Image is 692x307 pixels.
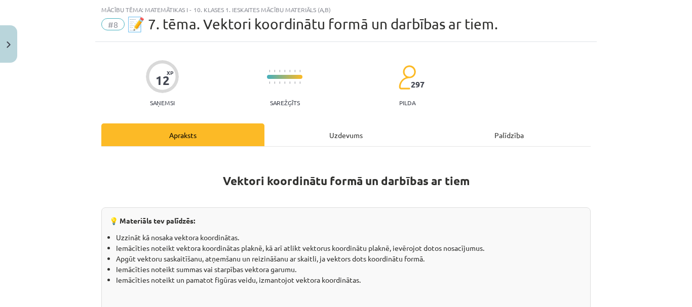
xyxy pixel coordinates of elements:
[167,70,173,75] span: XP
[116,253,583,264] li: Apgūt vektoru saskaitīšanu, atņemšanu un reizināšanu ar skaitli, ja vektors dots koordinātu formā.
[116,264,583,275] li: Iemācīties noteikt summas vai starpības vektora garumu.
[428,123,591,146] div: Palīdzība
[116,243,583,253] li: Iemācīties noteikt vektora koordinātas plaknē, kā arī atlikt vektorus koordinātu plaknē, ievērojo...
[116,232,583,243] li: Uzzināt kā nosaka vektora koordinātas.
[399,99,415,106] p: pilda
[284,81,285,84] img: icon-short-line-57e1e144782c952c97e751825c79c345078a6d821885a25fce030b3d8c18986b.svg
[264,123,428,146] div: Uzdevums
[270,99,300,106] p: Sarežģīts
[411,80,425,89] span: 297
[274,70,275,72] img: icon-short-line-57e1e144782c952c97e751825c79c345078a6d821885a25fce030b3d8c18986b.svg
[294,81,295,84] img: icon-short-line-57e1e144782c952c97e751825c79c345078a6d821885a25fce030b3d8c18986b.svg
[101,6,591,13] div: Mācību tēma: Matemātikas i - 10. klases 1. ieskaites mācību materiāls (a,b)
[101,18,125,30] span: #8
[299,70,300,72] img: icon-short-line-57e1e144782c952c97e751825c79c345078a6d821885a25fce030b3d8c18986b.svg
[146,99,179,106] p: Saņemsi
[398,65,416,90] img: students-c634bb4e5e11cddfef0936a35e636f08e4e9abd3cc4e673bd6f9a4125e45ecb1.svg
[101,123,264,146] div: Apraksts
[289,70,290,72] img: icon-short-line-57e1e144782c952c97e751825c79c345078a6d821885a25fce030b3d8c18986b.svg
[223,173,470,188] strong: Vektori koordinātu formā un darbības ar tiem
[284,70,285,72] img: icon-short-line-57e1e144782c952c97e751825c79c345078a6d821885a25fce030b3d8c18986b.svg
[127,16,498,32] span: 📝 7. tēma. Vektori koordinātu formā un darbības ar tiem.
[289,81,290,84] img: icon-short-line-57e1e144782c952c97e751825c79c345078a6d821885a25fce030b3d8c18986b.svg
[7,41,11,48] img: icon-close-lesson-0947bae3869378f0d4975bcd49f059093ad1ed9edebbc8119c70593378902aed.svg
[269,81,270,84] img: icon-short-line-57e1e144782c952c97e751825c79c345078a6d821885a25fce030b3d8c18986b.svg
[109,216,195,225] strong: 💡 Materiāls tev palīdzēs:
[279,70,280,72] img: icon-short-line-57e1e144782c952c97e751825c79c345078a6d821885a25fce030b3d8c18986b.svg
[294,70,295,72] img: icon-short-line-57e1e144782c952c97e751825c79c345078a6d821885a25fce030b3d8c18986b.svg
[274,81,275,84] img: icon-short-line-57e1e144782c952c97e751825c79c345078a6d821885a25fce030b3d8c18986b.svg
[156,73,170,87] div: 12
[299,81,300,84] img: icon-short-line-57e1e144782c952c97e751825c79c345078a6d821885a25fce030b3d8c18986b.svg
[269,70,270,72] img: icon-short-line-57e1e144782c952c97e751825c79c345078a6d821885a25fce030b3d8c18986b.svg
[279,81,280,84] img: icon-short-line-57e1e144782c952c97e751825c79c345078a6d821885a25fce030b3d8c18986b.svg
[116,275,583,285] li: Iemācīties noteikt un pamatot figūras veidu, izmantojot vektora koordinātas.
